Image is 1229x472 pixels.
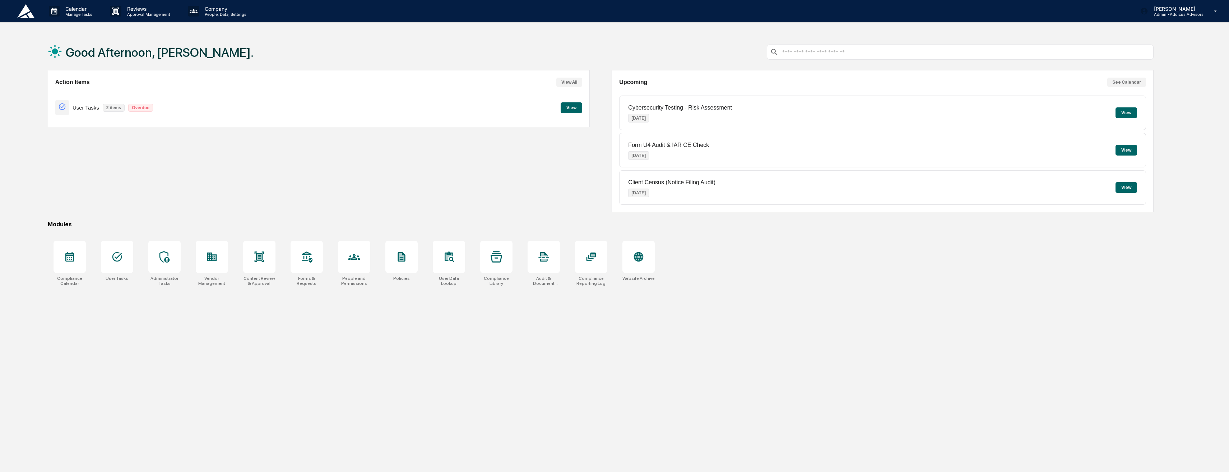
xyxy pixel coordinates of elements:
[121,6,174,12] p: Reviews
[622,276,655,281] div: Website Archive
[338,276,370,286] div: People and Permissions
[54,276,86,286] div: Compliance Calendar
[243,276,275,286] div: Content Review & Approval
[291,276,323,286] div: Forms & Requests
[66,45,254,60] h1: Good Afternoon, [PERSON_NAME].
[628,142,709,148] p: Form U4 Audit & IAR CE Check
[199,12,250,17] p: People, Data, Settings
[199,6,250,12] p: Company
[48,221,1154,228] div: Modules
[561,102,582,113] button: View
[556,78,582,87] button: View All
[106,276,128,281] div: User Tasks
[148,276,181,286] div: Administrator Tasks
[628,189,649,197] p: [DATE]
[528,276,560,286] div: Audit & Document Logs
[1116,182,1137,193] button: View
[1116,145,1137,156] button: View
[480,276,513,286] div: Compliance Library
[393,276,410,281] div: Policies
[196,276,228,286] div: Vendor Management
[1148,6,1204,12] p: [PERSON_NAME]
[60,6,96,12] p: Calendar
[1116,107,1137,118] button: View
[561,104,582,111] a: View
[575,276,607,286] div: Compliance Reporting Log
[1107,78,1146,87] button: See Calendar
[1148,12,1204,17] p: Admin • Addicus Advisors
[433,276,465,286] div: User Data Lookup
[17,4,34,18] img: logo
[103,104,125,112] p: 2 items
[128,104,153,112] p: Overdue
[628,114,649,122] p: [DATE]
[628,151,649,160] p: [DATE]
[628,179,715,186] p: Client Census (Notice Filing Audit)
[121,12,174,17] p: Approval Management
[73,105,99,111] p: User Tasks
[55,79,90,85] h2: Action Items
[628,105,732,111] p: Cybersecurity Testing - Risk Assessment
[619,79,647,85] h2: Upcoming
[60,12,96,17] p: Manage Tasks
